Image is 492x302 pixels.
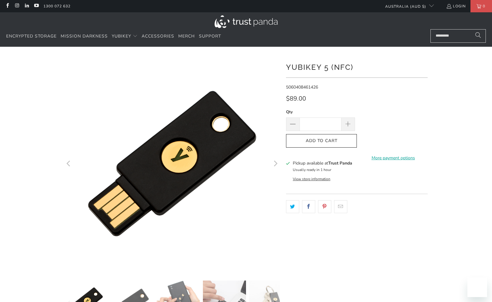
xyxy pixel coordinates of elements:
[292,138,350,144] span: Add to Cart
[64,56,74,271] button: Previous
[178,29,195,44] a: Merch
[293,177,330,181] button: View store information
[467,277,487,297] iframe: Button to launch messaging window
[286,134,357,148] button: Add to Cart
[34,4,39,9] a: Trust Panda Australia on YouTube
[293,160,352,166] h3: Pickup available at
[61,33,108,39] span: Mission Darkness
[328,160,352,166] b: Trust Panda
[178,33,195,39] span: Merch
[199,33,221,39] span: Support
[6,29,221,44] nav: Translation missing: en.navigation.header.main_nav
[6,33,57,39] span: Encrypted Storage
[302,200,315,213] a: Share this on Facebook
[112,33,131,39] span: YubiKey
[61,29,108,44] a: Mission Darkness
[286,94,306,103] span: $89.00
[359,155,428,161] a: More payment options
[286,200,299,213] a: Share this on Twitter
[293,167,331,172] small: Usually ready in 1 hour
[446,3,466,10] a: Login
[430,29,486,43] input: Search...
[270,56,280,271] button: Next
[199,29,221,44] a: Support
[286,61,428,73] h1: YubiKey 5 (NFC)
[286,109,355,115] label: Qty
[14,4,19,9] a: Trust Panda Australia on Instagram
[286,84,318,90] span: 5060408461426
[318,200,331,213] a: Share this on Pinterest
[334,200,347,213] a: Email this to a friend
[24,4,29,9] a: Trust Panda Australia on LinkedIn
[64,56,280,271] a: YubiKey 5 (NFC) - Trust Panda
[43,3,71,10] a: 1300 072 632
[5,4,10,9] a: Trust Panda Australia on Facebook
[142,33,174,39] span: Accessories
[142,29,174,44] a: Accessories
[215,15,278,28] img: Trust Panda Australia
[470,29,486,43] button: Search
[112,29,138,44] summary: YubiKey
[6,29,57,44] a: Encrypted Storage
